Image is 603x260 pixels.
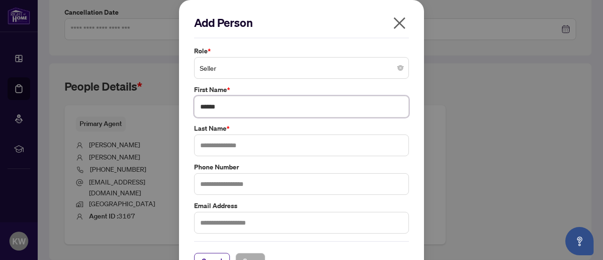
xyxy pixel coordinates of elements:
[194,162,409,172] label: Phone Number
[200,59,403,77] span: Seller
[392,16,407,31] span: close
[565,227,594,255] button: Open asap
[194,123,409,134] label: Last Name
[194,15,409,30] h2: Add Person
[398,65,403,71] span: close-circle
[194,46,409,56] label: Role
[194,201,409,211] label: Email Address
[194,84,409,95] label: First Name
